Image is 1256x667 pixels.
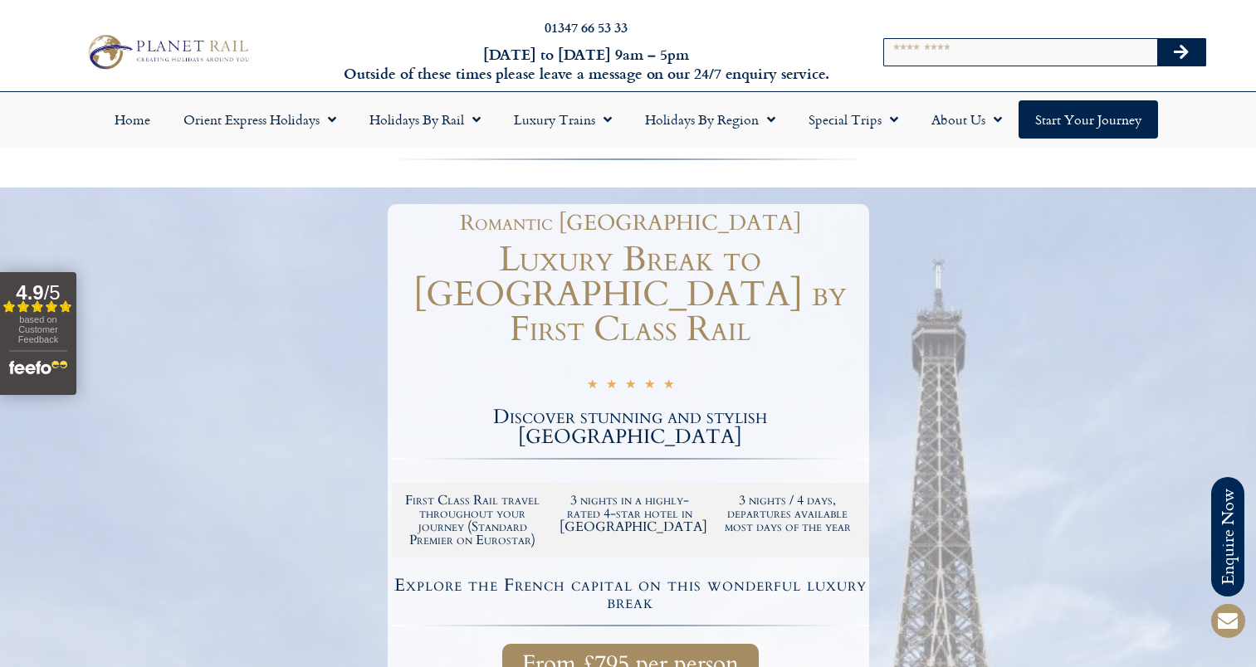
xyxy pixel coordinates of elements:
[545,17,628,37] a: 01347 66 53 33
[394,577,867,611] h4: Explore the French capital on this wonderful luxury break
[339,45,833,84] h6: [DATE] to [DATE] 9am – 5pm Outside of these times please leave a message on our 24/7 enquiry serv...
[587,374,674,396] div: 5/5
[1019,100,1158,139] a: Start your Journey
[560,494,701,533] h2: 3 nights in a highly-rated 4-star hotel in [GEOGRAPHIC_DATA]
[717,494,858,533] h2: 3 nights / 4 days, departures available most days of the year
[625,377,636,396] i: ★
[167,100,353,139] a: Orient Express Holidays
[353,100,497,139] a: Holidays by Rail
[400,212,861,234] h1: Romantic [GEOGRAPHIC_DATA]
[497,100,628,139] a: Luxury Trains
[644,377,655,396] i: ★
[915,100,1019,139] a: About Us
[392,242,869,347] h1: Luxury Break to [GEOGRAPHIC_DATA] by First Class Rail
[1157,39,1205,66] button: Search
[663,377,674,396] i: ★
[81,31,253,73] img: Planet Rail Train Holidays Logo
[587,377,598,396] i: ★
[392,407,869,447] h2: Discover stunning and stylish [GEOGRAPHIC_DATA]
[606,377,617,396] i: ★
[8,100,1248,139] nav: Menu
[628,100,792,139] a: Holidays by Region
[98,100,167,139] a: Home
[792,100,915,139] a: Special Trips
[403,494,544,547] h2: First Class Rail travel throughout your journey (Standard Premier on Eurostar)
